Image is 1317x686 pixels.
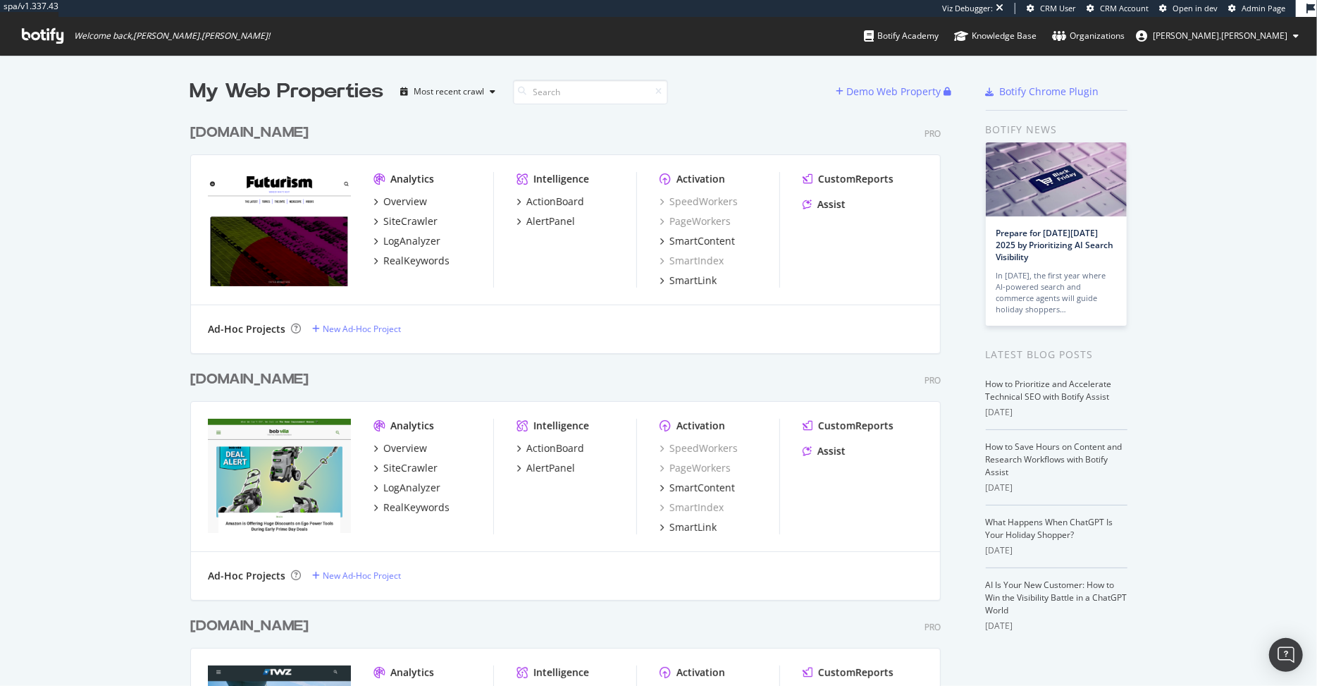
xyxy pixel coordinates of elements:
a: SiteCrawler [373,214,438,228]
button: [PERSON_NAME].[PERSON_NAME] [1125,25,1310,47]
div: Intelligence [533,419,589,433]
span: CRM User [1040,3,1076,13]
a: SmartContent [660,481,735,495]
span: ryan.flanagan [1153,30,1287,42]
div: Ad-Hoc Projects [208,569,285,583]
a: Demo Web Property [836,85,944,97]
a: CRM Account [1087,3,1149,14]
input: Search [513,80,668,104]
div: SmartContent [669,234,735,248]
div: LogAnalyzer [383,481,440,495]
a: Admin Page [1228,3,1285,14]
a: What Happens When ChatGPT Is Your Holiday Shopper? [986,516,1113,541]
div: New Ad-Hoc Project [323,323,401,335]
div: RealKeywords [383,501,450,515]
div: Latest Blog Posts [986,347,1127,362]
div: Botify news [986,122,1127,137]
div: [DATE] [986,620,1127,632]
div: In [DATE], the first year where AI-powered search and commerce agents will guide holiday shoppers… [996,270,1116,315]
a: SmartIndex [660,254,724,268]
a: Assist [803,197,846,212]
div: Viz Debugger: [942,3,993,14]
div: AlertPanel [526,461,575,475]
a: RealKeywords [373,254,450,268]
div: ActionBoard [526,441,584,455]
a: ActionBoard [517,195,584,209]
a: New Ad-Hoc Project [312,323,401,335]
div: SmartLink [669,520,717,534]
a: AI Is Your New Customer: How to Win the Visibility Battle in a ChatGPT World [986,579,1127,616]
a: Botify Academy [864,17,939,55]
div: [DOMAIN_NAME] [190,616,309,637]
div: Organizations [1052,29,1125,43]
div: Overview [383,441,427,455]
span: CRM Account [1100,3,1149,13]
div: RealKeywords [383,254,450,268]
a: RealKeywords [373,501,450,515]
img: bobvila.com [208,419,351,533]
div: Assist [817,197,846,212]
div: Demo Web Property [847,85,941,99]
a: Prepare for [DATE][DATE] 2025 by Prioritizing AI Search Visibility [996,227,1114,263]
a: Organizations [1052,17,1125,55]
div: Analytics [390,419,434,433]
a: Botify Chrome Plugin [986,85,1099,99]
a: SmartIndex [660,501,724,515]
div: Botify Academy [864,29,939,43]
a: ActionBoard [517,441,584,455]
a: SpeedWorkers [660,195,738,209]
div: Pro [925,128,941,140]
div: [DATE] [986,406,1127,419]
span: Welcome back, [PERSON_NAME].[PERSON_NAME] ! [74,30,270,42]
div: Activation [676,172,725,186]
a: How to Prioritize and Accelerate Technical SEO with Botify Assist [986,378,1112,403]
a: CRM User [1027,3,1076,14]
div: SmartLink [669,274,717,288]
div: Analytics [390,172,434,186]
div: Intelligence [533,172,589,186]
div: Open Intercom Messenger [1269,638,1303,672]
a: Assist [803,444,846,458]
a: CustomReports [803,666,894,680]
div: CustomReports [818,419,894,433]
div: Assist [817,444,846,458]
img: futurism.com [208,172,351,286]
div: SiteCrawler [383,214,438,228]
span: Open in dev [1173,3,1218,13]
a: AlertPanel [517,214,575,228]
div: CustomReports [818,172,894,186]
a: SmartLink [660,274,717,288]
a: LogAnalyzer [373,234,440,248]
div: SiteCrawler [383,461,438,475]
a: PageWorkers [660,461,731,475]
button: Most recent crawl [395,80,502,103]
a: How to Save Hours on Content and Research Workflows with Botify Assist [986,441,1123,478]
a: Knowledge Base [954,17,1037,55]
a: New Ad-Hoc Project [312,570,401,582]
div: [DATE] [986,482,1127,494]
div: [DOMAIN_NAME] [190,123,309,143]
a: SpeedWorkers [660,441,738,455]
button: Demo Web Property [836,80,944,103]
div: My Web Properties [190,78,384,106]
div: Botify Chrome Plugin [1000,85,1099,99]
div: Overview [383,195,427,209]
div: Pro [925,621,941,633]
a: SmartContent [660,234,735,248]
img: Prepare for Black Friday 2025 by Prioritizing AI Search Visibility [986,142,1127,216]
div: Pro [925,374,941,386]
a: Overview [373,441,427,455]
a: Open in dev [1159,3,1218,14]
div: Activation [676,666,725,680]
a: SmartLink [660,520,717,534]
div: Ad-Hoc Projects [208,322,285,336]
div: SmartContent [669,481,735,495]
div: Knowledge Base [954,29,1037,43]
div: Most recent crawl [414,87,485,96]
div: Analytics [390,666,434,680]
a: PageWorkers [660,214,731,228]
